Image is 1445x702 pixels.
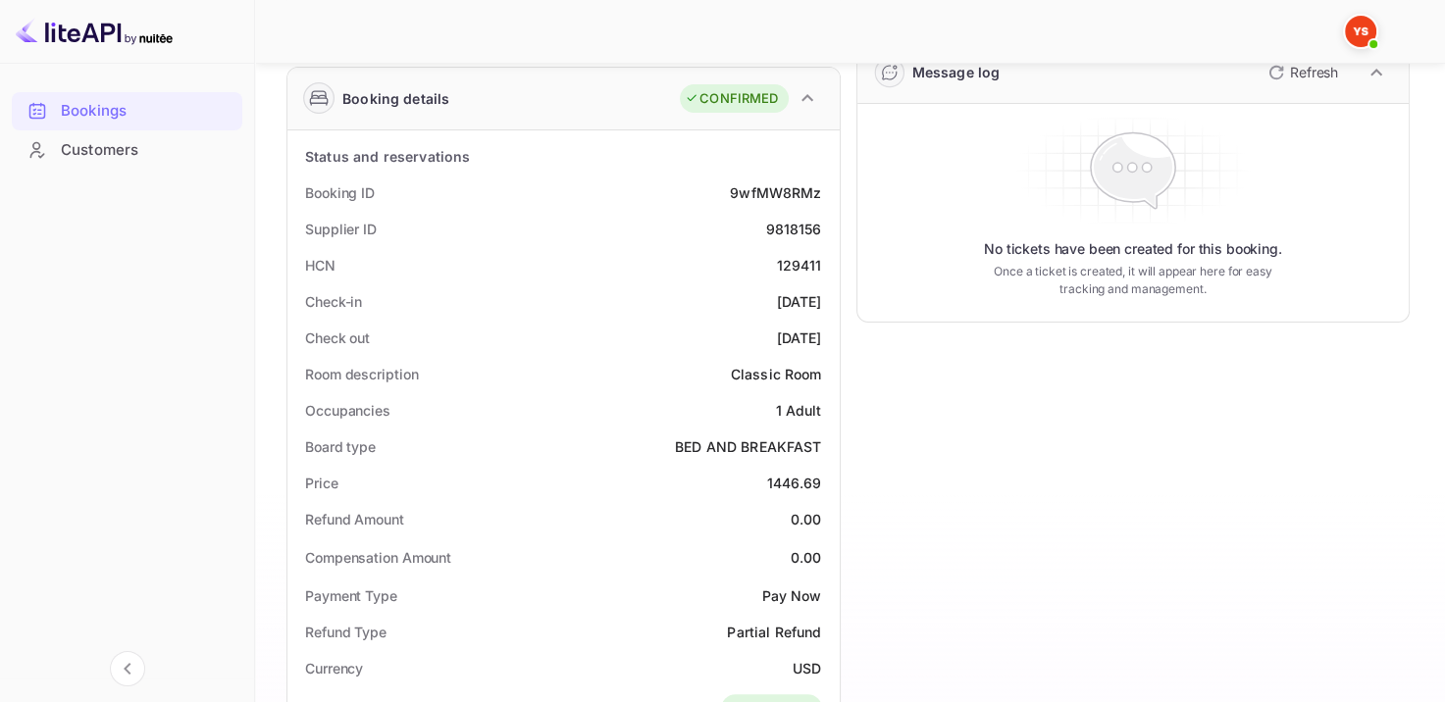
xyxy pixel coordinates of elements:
div: Occupancies [305,400,390,421]
img: Yandex Support [1345,16,1376,47]
div: Payment Type [305,585,397,606]
div: 9818156 [765,219,821,239]
div: 1 Adult [775,400,821,421]
div: Compensation Amount [305,547,451,568]
div: [DATE] [777,327,822,348]
div: 0.00 [791,509,822,529]
div: Currency [305,658,363,678]
div: Customers [61,139,232,162]
div: HCN [305,255,335,276]
div: Supplier ID [305,219,377,239]
div: Partial Refund [727,622,821,642]
div: Bookings [61,100,232,123]
a: Bookings [12,92,242,128]
div: Board type [305,436,376,457]
div: 0.00 [791,547,822,568]
div: Bookings [12,92,242,130]
div: Price [305,473,338,493]
p: Refresh [1290,62,1338,82]
div: 9wfMW8RMz [730,182,821,203]
div: Booking details [342,88,449,109]
div: Refund Type [305,622,387,642]
div: Booking ID [305,182,375,203]
div: Customers [12,131,242,170]
div: CONFIRMED [685,89,778,109]
div: 1446.69 [766,473,821,493]
div: Status and reservations [305,146,470,167]
div: [DATE] [777,291,822,312]
div: Message log [912,62,1001,82]
div: Pay Now [761,585,821,606]
div: Room description [305,364,418,384]
button: Refresh [1257,57,1346,88]
div: Check out [305,327,370,348]
div: Classic Room [731,364,822,384]
div: Refund Amount [305,509,404,529]
div: 129411 [777,255,822,276]
p: Once a ticket is created, it will appear here for easy tracking and management. [985,263,1280,298]
div: USD [793,658,821,678]
img: LiteAPI logo [16,16,173,47]
p: No tickets have been created for this booking. [984,239,1282,259]
a: Customers [12,131,242,168]
div: Check-in [305,291,362,312]
div: BED AND BREAKFAST [675,436,822,457]
button: Collapse navigation [110,651,145,686]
